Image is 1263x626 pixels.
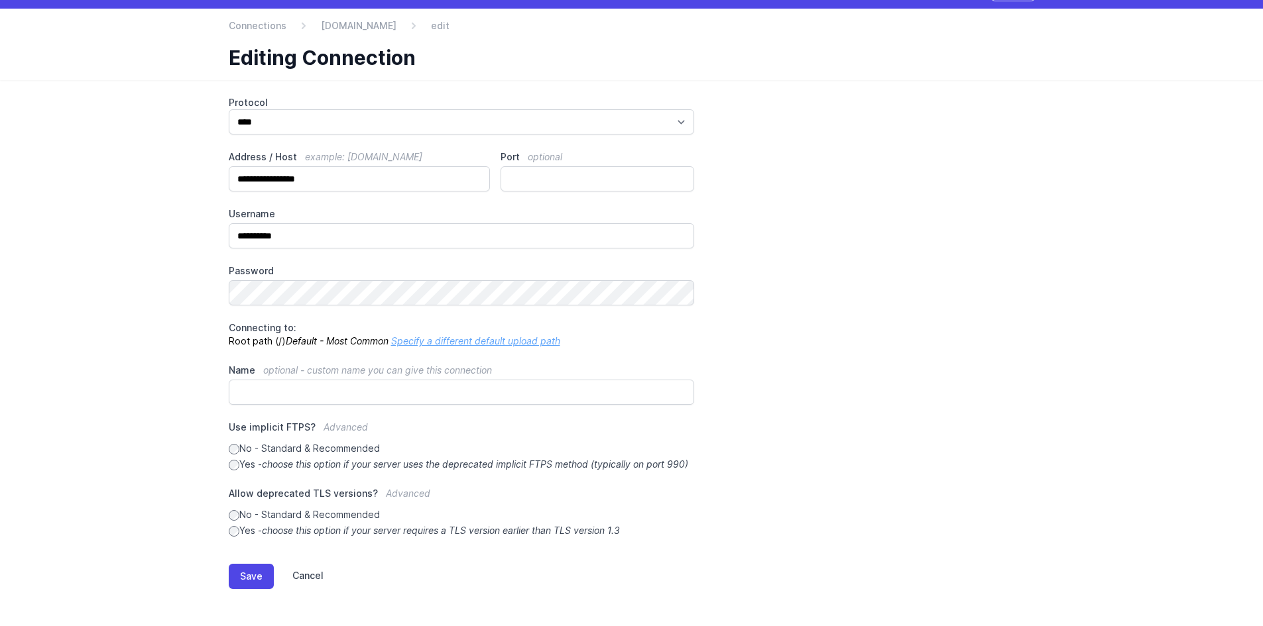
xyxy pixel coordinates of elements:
iframe: Drift Widget Chat Controller [1197,560,1247,610]
label: Yes - [229,524,695,537]
span: example: [DOMAIN_NAME] [305,151,422,162]
input: Yes -choose this option if your server requires a TLS version earlier than TLS version 1.3 [229,526,239,537]
a: Connections [229,19,286,32]
a: Specify a different default upload path [391,335,560,346]
span: optional - custom name you can give this connection [263,364,492,376]
i: Default - Most Common [286,335,389,346]
label: Username [229,207,695,221]
label: Address / Host [229,150,491,164]
span: Advanced [386,488,430,499]
label: Name [229,364,695,377]
i: choose this option if your server requires a TLS version earlier than TLS version 1.3 [262,525,620,536]
label: Use implicit FTPS? [229,421,695,442]
span: optional [528,151,562,162]
label: No - Standard & Recommended [229,442,695,455]
a: Cancel [274,564,324,589]
i: choose this option if your server uses the deprecated implicit FTPS method (typically on port 990) [262,458,688,470]
span: Advanced [324,421,368,433]
label: Yes - [229,458,695,471]
span: edit [431,19,450,32]
label: Protocol [229,96,695,109]
p: Root path (/) [229,321,695,348]
h1: Editing Connection [229,46,1024,70]
label: No - Standard & Recommended [229,508,695,521]
button: Save [229,564,274,589]
label: Allow deprecated TLS versions? [229,487,695,508]
label: Password [229,264,695,278]
input: Yes -choose this option if your server uses the deprecated implicit FTPS method (typically on por... [229,460,239,470]
nav: Breadcrumb [229,19,1035,40]
a: [DOMAIN_NAME] [321,19,396,32]
input: No - Standard & Recommended [229,510,239,521]
span: Connecting to: [229,322,296,333]
label: Port [501,150,694,164]
input: No - Standard & Recommended [229,444,239,454]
